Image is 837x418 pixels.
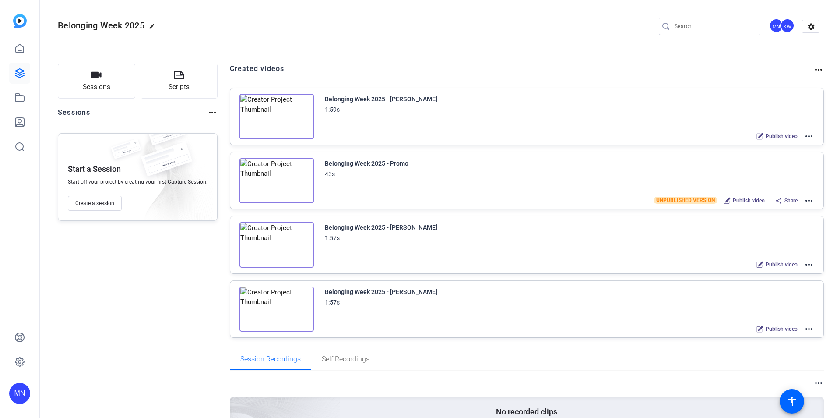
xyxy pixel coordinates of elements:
[207,107,218,118] mat-icon: more_horiz
[325,104,340,115] div: 1:59s
[804,324,814,334] mat-icon: more_horiz
[239,222,314,268] img: Creator Project Thumbnail
[142,120,190,152] img: fake-session.png
[58,64,135,99] button: Sessions
[106,139,146,165] img: fake-session.png
[169,82,190,92] span: Scripts
[325,297,340,308] div: 1:57s
[128,131,213,225] img: embarkstudio-empty-session.png
[239,94,314,139] img: Creator Project Thumbnail
[68,178,207,185] span: Start off your project by creating your first Capture Session.
[804,195,814,206] mat-icon: more_horiz
[325,233,340,243] div: 1:57s
[769,18,784,33] div: MN
[784,197,798,204] span: Share
[787,396,797,407] mat-icon: accessibility
[733,197,765,204] span: Publish video
[325,222,437,233] div: Belonging Week 2025 - [PERSON_NAME]
[813,378,824,388] mat-icon: more_horiz
[134,142,199,186] img: fake-session.png
[766,326,798,333] span: Publish video
[780,18,795,34] ngx-avatar: Kellie Walker
[766,133,798,140] span: Publish video
[68,196,122,211] button: Create a session
[230,64,814,81] h2: Created videos
[804,131,814,142] mat-icon: more_horiz
[58,20,144,31] span: Belonging Week 2025
[804,259,814,270] mat-icon: more_horiz
[9,383,30,404] div: MN
[239,158,314,204] img: Creator Project Thumbnail
[68,164,121,174] p: Start a Session
[325,287,437,297] div: Belonging Week 2025 - [PERSON_NAME]
[780,18,795,33] div: KW
[675,21,753,32] input: Search
[496,407,557,417] p: No recorded clips
[325,94,437,104] div: Belonging Week 2025 - [PERSON_NAME]
[149,23,159,34] mat-icon: edit
[769,18,784,34] ngx-avatar: Morgan Nielsen
[766,261,798,268] span: Publish video
[802,20,820,33] mat-icon: settings
[325,169,335,179] div: 43s
[239,287,314,332] img: Creator Project Thumbnail
[322,356,369,363] span: Self Recordings
[83,82,110,92] span: Sessions
[13,14,27,28] img: blue-gradient.svg
[240,356,301,363] span: Session Recordings
[654,197,717,204] span: UNPUBLISHED VERSION
[813,64,824,75] mat-icon: more_horiz
[75,200,114,207] span: Create a session
[58,107,91,124] h2: Sessions
[325,158,408,169] div: Belonging Week 2025 - Promo
[141,64,218,99] button: Scripts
